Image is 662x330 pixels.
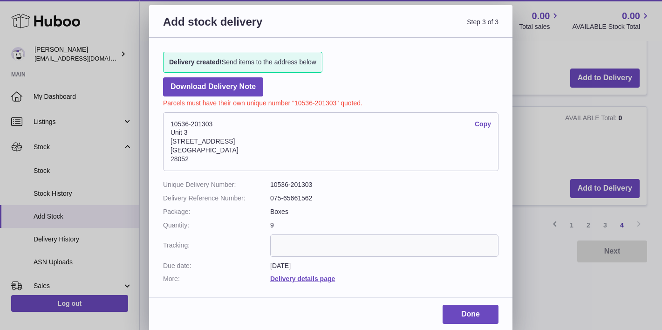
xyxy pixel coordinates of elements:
dt: More: [163,275,270,283]
h3: Add stock delivery [163,14,331,40]
dt: Due date: [163,261,270,270]
dt: Unique Delivery Number: [163,180,270,189]
dt: Package: [163,207,270,216]
span: Step 3 of 3 [331,14,498,40]
dt: Delivery Reference Number: [163,194,270,203]
dt: Quantity: [163,221,270,230]
dd: 10536-201303 [270,180,498,189]
dd: 075-65661562 [270,194,498,203]
dd: 9 [270,221,498,230]
dd: Boxes [270,207,498,216]
address: 10536-201303 Unit 3 [STREET_ADDRESS] [GEOGRAPHIC_DATA] 28052 [163,112,498,171]
a: Download Delivery Note [163,77,263,96]
dt: Tracking: [163,234,270,257]
strong: Delivery created! [169,58,222,66]
dd: [DATE] [270,261,498,270]
a: Copy [475,120,491,129]
a: Delivery details page [270,275,335,282]
span: Send items to the address below [169,58,316,67]
a: Done [443,305,498,324]
p: Parcels must have their own unique number "10536-201303" quoted. [163,96,498,108]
